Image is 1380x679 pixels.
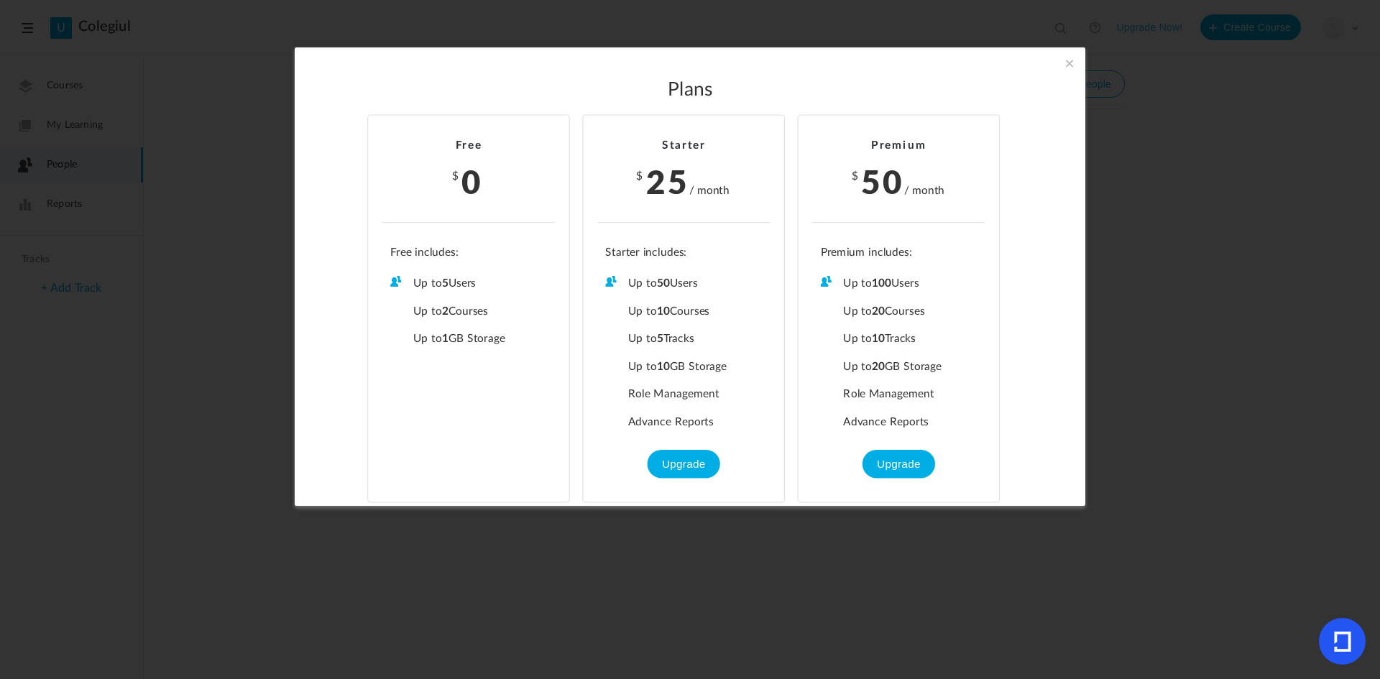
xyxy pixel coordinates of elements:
li: Up to Tracks [605,331,762,346]
li: Up to Users [390,275,547,290]
span: $ [452,170,460,181]
li: Advance Reports [821,414,977,429]
button: Upgrade [648,449,719,478]
h2: Free [382,139,555,152]
li: Up to Users [821,275,977,290]
h2: Starter [597,139,770,152]
h2: Premium [813,139,985,152]
li: Up to GB Storage [390,331,547,346]
b: 10 [657,305,670,316]
li: Up to Tracks [821,331,977,346]
b: 100 [872,278,891,289]
li: Up to Courses [390,303,547,318]
li: Role Management [605,386,762,401]
span: 25 [646,157,689,203]
b: 1 [442,333,448,344]
li: Up to Courses [605,303,762,318]
span: 50 [861,157,904,203]
b: 50 [657,278,670,289]
li: Role Management [821,386,977,401]
li: Up to GB Storage [821,359,977,374]
button: Upgrade [862,449,934,478]
span: $ [852,170,860,181]
cite: / month [904,183,944,198]
b: 10 [872,333,885,344]
h2: Plans [326,79,1054,102]
b: 5 [657,333,663,344]
li: Advance Reports [605,414,762,429]
span: 0 [461,157,483,203]
li: Up to GB Storage [605,359,762,374]
span: $ [636,170,644,181]
b: 20 [872,361,885,371]
b: 2 [442,305,448,316]
li: Up to Users [605,275,762,290]
b: 10 [657,361,670,371]
cite: / month [689,183,730,198]
b: 20 [872,305,885,316]
b: 5 [442,278,448,289]
li: Up to Courses [821,303,977,318]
